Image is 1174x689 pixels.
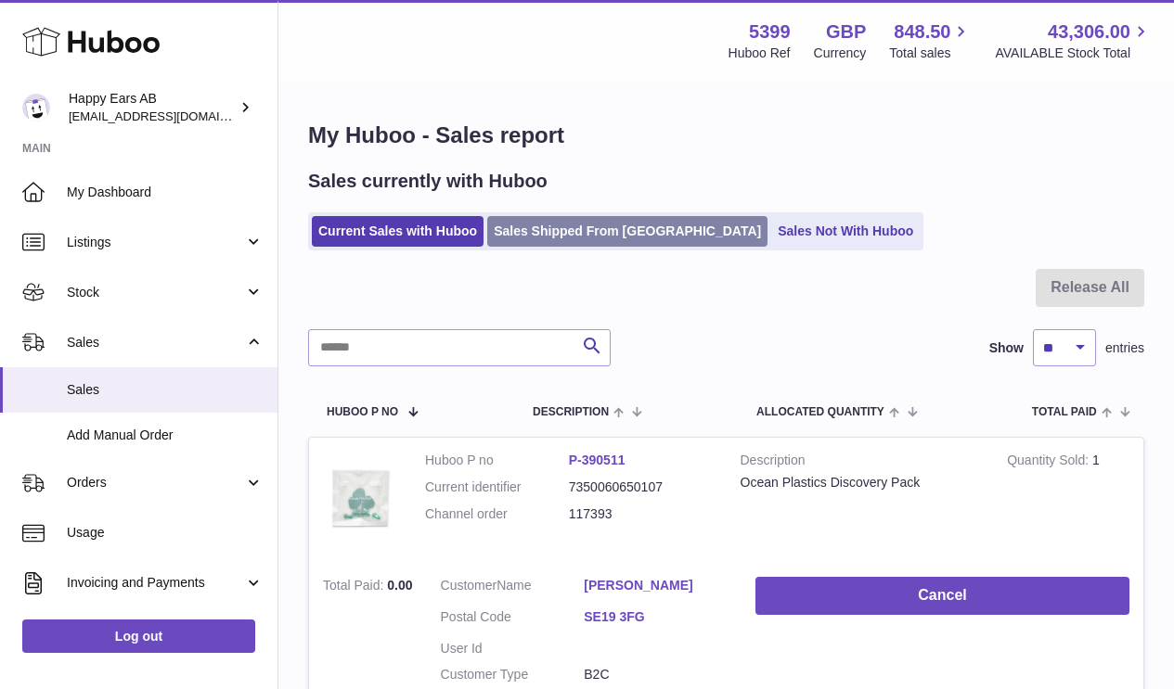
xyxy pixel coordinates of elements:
[993,438,1143,563] td: 1
[67,524,264,542] span: Usage
[889,19,972,62] a: 848.50 Total sales
[67,184,264,201] span: My Dashboard
[487,216,768,247] a: Sales Shipped From [GEOGRAPHIC_DATA]
[1032,406,1097,418] span: Total paid
[323,452,397,544] img: 53991642634710.jpg
[67,234,244,251] span: Listings
[755,577,1129,615] button: Cancel
[67,334,244,351] span: Sales
[584,666,728,683] dd: B2C
[584,608,728,626] a: SE19 3FG
[67,381,264,399] span: Sales
[569,478,713,496] dd: 7350060650107
[756,406,884,418] span: ALLOCATED Quantity
[441,608,585,631] dt: Postal Code
[67,474,244,491] span: Orders
[312,216,484,247] a: Current Sales with Huboo
[387,578,412,593] span: 0.00
[441,640,585,657] dt: User Id
[1048,19,1130,45] span: 43,306.00
[989,339,1024,357] label: Show
[569,453,626,467] a: P-390511
[729,45,791,62] div: Huboo Ref
[995,19,1152,62] a: 43,306.00 AVAILABLE Stock Total
[741,474,980,491] div: Ocean Plastics Discovery Pack
[425,452,569,469] dt: Huboo P no
[1007,453,1092,472] strong: Quantity Sold
[67,427,264,444] span: Add Manual Order
[22,94,50,121] img: 3pl@happyearsearplugs.com
[22,619,255,653] a: Log out
[749,19,791,45] strong: 5399
[308,169,548,194] h2: Sales currently with Huboo
[814,45,867,62] div: Currency
[533,406,609,418] span: Description
[569,505,713,523] dd: 117393
[889,45,972,62] span: Total sales
[995,45,1152,62] span: AVAILABLE Stock Total
[327,406,398,418] span: Huboo P no
[771,216,920,247] a: Sales Not With Huboo
[69,90,236,125] div: Happy Ears AB
[441,577,585,599] dt: Name
[584,577,728,594] a: [PERSON_NAME]
[69,108,273,123] span: [EMAIL_ADDRESS][DOMAIN_NAME]
[441,578,497,593] span: Customer
[323,578,387,597] strong: Total Paid
[826,19,866,45] strong: GBP
[67,574,244,592] span: Invoicing and Payments
[441,666,585,683] dt: Customer Type
[308,121,1144,150] h1: My Huboo - Sales report
[894,19,950,45] span: 848.50
[1105,339,1144,357] span: entries
[425,478,569,496] dt: Current identifier
[67,284,244,301] span: Stock
[741,452,980,474] strong: Description
[425,505,569,523] dt: Channel order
